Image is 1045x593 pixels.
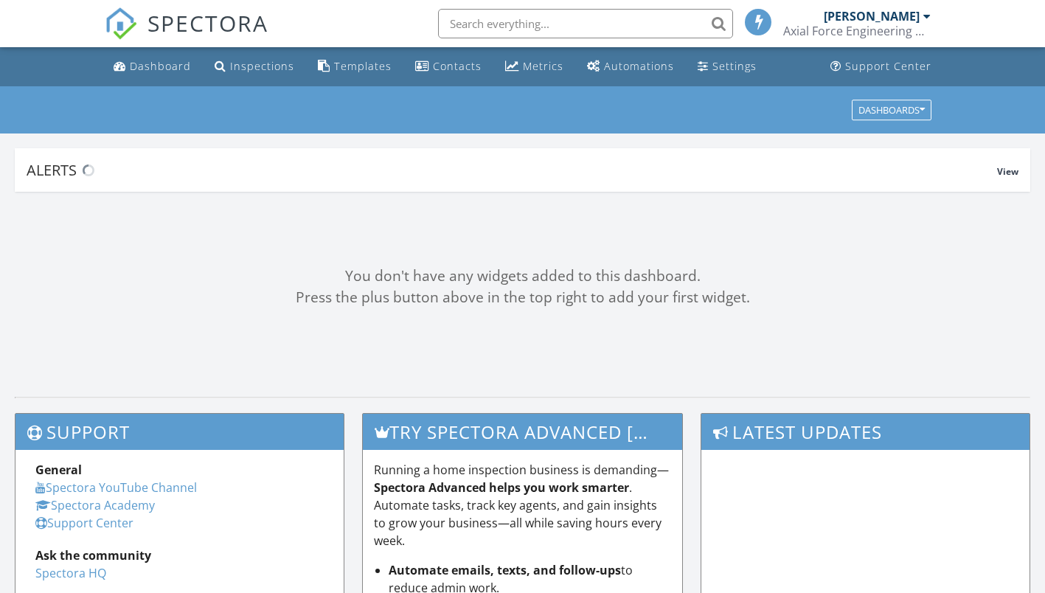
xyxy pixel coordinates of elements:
[604,59,674,73] div: Automations
[363,414,682,450] h3: Try spectora advanced [DATE]
[852,100,931,120] button: Dashboards
[712,59,757,73] div: Settings
[130,59,191,73] div: Dashboard
[581,53,680,80] a: Automations (Basic)
[858,105,925,115] div: Dashboards
[845,59,931,73] div: Support Center
[997,165,1018,178] span: View
[389,562,621,578] strong: Automate emails, texts, and follow-ups
[15,287,1030,308] div: Press the plus button above in the top right to add your first widget.
[499,53,569,80] a: Metrics
[824,53,937,80] a: Support Center
[35,497,155,513] a: Spectora Academy
[108,53,197,80] a: Dashboard
[374,479,629,496] strong: Spectora Advanced helps you work smarter
[15,266,1030,287] div: You don't have any widgets added to this dashboard.
[15,414,344,450] h3: Support
[701,414,1030,450] h3: Latest Updates
[692,53,763,80] a: Settings
[35,515,133,531] a: Support Center
[105,7,137,40] img: The Best Home Inspection Software - Spectora
[35,479,197,496] a: Spectora YouTube Channel
[209,53,300,80] a: Inspections
[230,59,294,73] div: Inspections
[312,53,397,80] a: Templates
[824,9,920,24] div: [PERSON_NAME]
[147,7,268,38] span: SPECTORA
[374,461,671,549] p: Running a home inspection business is demanding— . Automate tasks, track key agents, and gain ins...
[35,547,324,564] div: Ask the community
[35,565,106,581] a: Spectora HQ
[523,59,563,73] div: Metrics
[409,53,487,80] a: Contacts
[105,20,268,51] a: SPECTORA
[438,9,733,38] input: Search everything...
[334,59,392,73] div: Templates
[35,462,82,478] strong: General
[783,24,931,38] div: Axial Force Engineering & Inspection
[433,59,482,73] div: Contacts
[27,160,997,180] div: Alerts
